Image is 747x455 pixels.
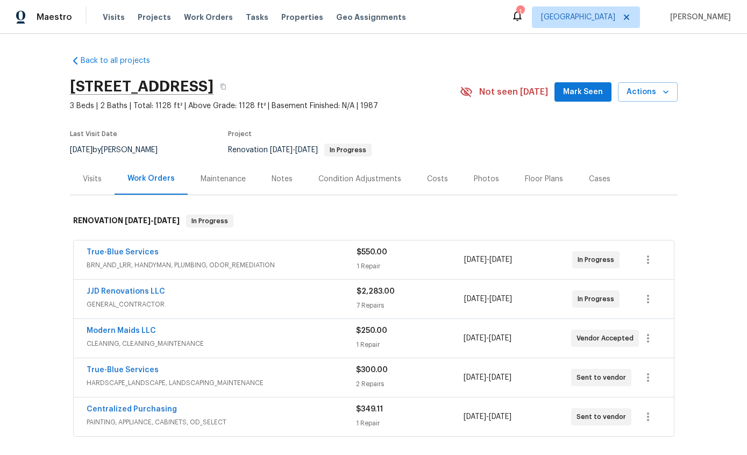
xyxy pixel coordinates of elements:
div: Visits [83,174,102,184]
div: Floor Plans [525,174,563,184]
span: Vendor Accepted [577,333,638,344]
div: Cases [589,174,610,184]
h6: RENOVATION [73,215,180,228]
span: Projects [138,12,171,23]
span: Sent to vendor [577,411,630,422]
span: [DATE] [464,413,486,421]
span: - [125,217,180,224]
span: $2,283.00 [357,288,395,295]
div: Maintenance [201,174,246,184]
span: Renovation [228,146,372,154]
button: Copy Address [214,77,233,96]
span: Properties [281,12,323,23]
span: In Progress [578,294,618,304]
span: Work Orders [184,12,233,23]
a: Modern Maids LLC [87,327,156,335]
span: [DATE] [464,295,487,303]
span: Sent to vendor [577,372,630,383]
span: [DATE] [70,146,93,154]
div: 1 [516,6,524,17]
span: Maestro [37,12,72,23]
span: [DATE] [295,146,318,154]
span: CLEANING, CLEANING_MAINTENANCE [87,338,356,349]
div: Work Orders [127,173,175,184]
span: $250.00 [356,327,387,335]
span: [DATE] [270,146,293,154]
div: Photos [474,174,499,184]
a: True-Blue Services [87,366,159,374]
span: [DATE] [154,217,180,224]
div: Notes [272,174,293,184]
span: - [464,254,512,265]
span: - [464,411,511,422]
a: JJD Renovations LLC [87,288,165,295]
div: 1 Repair [356,418,464,429]
span: Project [228,131,252,137]
span: [GEOGRAPHIC_DATA] [541,12,615,23]
span: - [464,294,512,304]
div: Costs [427,174,448,184]
span: $300.00 [356,366,388,374]
span: Tasks [246,13,268,21]
span: [DATE] [464,374,486,381]
span: [PERSON_NAME] [666,12,731,23]
span: - [464,372,511,383]
span: Geo Assignments [336,12,406,23]
div: by [PERSON_NAME] [70,144,170,157]
button: Mark Seen [554,82,611,102]
span: In Progress [187,216,232,226]
span: BRN_AND_LRR, HANDYMAN, PLUMBING, ODOR_REMEDIATION [87,260,357,271]
div: 1 Repair [356,339,464,350]
span: [DATE] [489,256,512,264]
span: Mark Seen [563,86,603,99]
div: 7 Repairs [357,300,465,311]
div: RENOVATION [DATE]-[DATE]In Progress [70,204,678,238]
span: In Progress [325,147,371,153]
div: Condition Adjustments [318,174,401,184]
span: Visits [103,12,125,23]
span: [DATE] [489,295,512,303]
span: $349.11 [356,406,383,413]
span: [DATE] [489,335,511,342]
button: Actions [618,82,678,102]
span: GENERAL_CONTRACTOR [87,299,357,310]
span: Actions [627,86,669,99]
a: Centralized Purchasing [87,406,177,413]
span: PAINTING, APPLIANCE, CABINETS, OD_SELECT [87,417,356,428]
span: 3 Beds | 2 Baths | Total: 1128 ft² | Above Grade: 1128 ft² | Basement Finished: N/A | 1987 [70,101,460,111]
span: [DATE] [125,217,151,224]
a: True-Blue Services [87,248,159,256]
div: 2 Repairs [356,379,464,389]
a: Back to all projects [70,55,173,66]
span: Last Visit Date [70,131,117,137]
span: [DATE] [489,413,511,421]
div: 1 Repair [357,261,465,272]
span: $550.00 [357,248,387,256]
span: - [270,146,318,154]
span: Not seen [DATE] [479,87,548,97]
span: In Progress [578,254,618,265]
span: [DATE] [464,335,486,342]
span: - [464,333,511,344]
span: [DATE] [489,374,511,381]
span: [DATE] [464,256,487,264]
span: HARDSCAPE_LANDSCAPE, LANDSCAPING_MAINTENANCE [87,378,356,388]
